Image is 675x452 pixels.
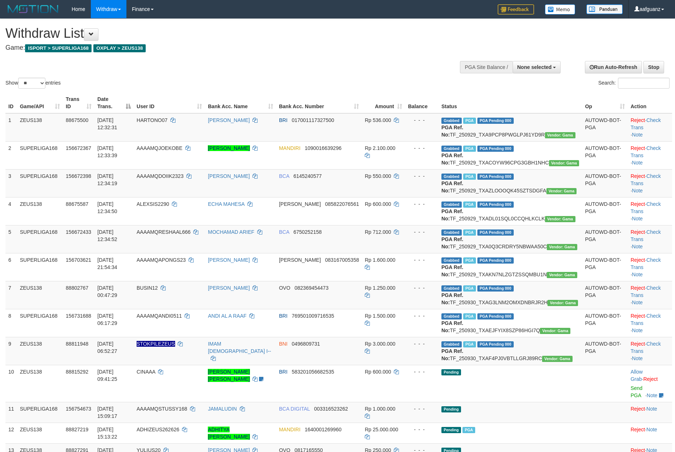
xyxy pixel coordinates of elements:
[97,117,117,130] span: [DATE] 12:32:31
[292,341,320,347] span: Copy 0496809731 to clipboard
[631,313,645,319] a: Reject
[208,285,250,291] a: [PERSON_NAME]
[405,93,438,113] th: Balance
[279,406,310,412] span: BCA DIGITAL
[582,337,627,365] td: AUTOWD-BOT-PGA
[631,285,661,298] a: Check Trans
[5,423,17,443] td: 12
[66,229,91,235] span: 156672433
[441,427,461,433] span: Pending
[438,93,582,113] th: Status
[438,197,582,225] td: TF_250929_TXADL01SQL0CCQHLKCLK
[441,264,463,277] b: PGA Ref. No:
[137,406,187,412] span: AAAAMQSTUSSY168
[628,225,672,253] td: · ·
[408,368,436,375] div: - - -
[632,132,643,138] a: Note
[17,337,63,365] td: ZEUS138
[631,369,643,382] a: Allow Grab
[66,406,91,412] span: 156754673
[5,281,17,309] td: 7
[208,117,250,123] a: [PERSON_NAME]
[17,141,63,169] td: SUPERLIGA168
[97,257,117,270] span: [DATE] 21:54:34
[5,365,17,402] td: 10
[477,313,514,319] span: PGA Pending
[438,225,582,253] td: TF_250929_TXA0Q3CRDRY5NBWAA50C
[438,281,582,309] td: TF_250930_TXAG3LNM2OMXDNBRJR2H
[628,402,672,423] td: ·
[441,313,462,319] span: Grabbed
[325,201,359,207] span: Copy 085822076561 to clipboard
[276,93,362,113] th: Bank Acc. Number: activate to sort column ascending
[441,285,462,292] span: Grabbed
[66,313,91,319] span: 156731688
[441,236,463,249] b: PGA Ref. No:
[628,309,672,337] td: · ·
[628,113,672,142] td: · ·
[463,341,476,347] span: Marked by aafsreyleap
[582,113,627,142] td: AUTOWD-BOT-PGA
[97,369,117,382] span: [DATE] 09:41:25
[97,427,117,440] span: [DATE] 15:13:22
[279,369,287,375] span: BRI
[438,337,582,365] td: TF_250930_TXAF4PJ0VBTLLGRJ89RC
[5,402,17,423] td: 11
[582,141,627,169] td: AUTOWD-BOT-PGA
[5,26,443,41] h1: Withdraw List
[5,197,17,225] td: 4
[365,257,395,263] span: Rp 1.600.000
[631,427,645,432] a: Reject
[441,118,462,124] span: Grabbed
[137,427,179,432] span: ADHIZEUS262626
[294,229,322,235] span: Copy 6750252158 to clipboard
[325,257,359,263] span: Copy 083167005358 to clipboard
[365,145,395,151] span: Rp 2.100.000
[279,341,287,347] span: BNI
[631,406,645,412] a: Reject
[408,172,436,180] div: - - -
[463,285,476,292] span: Marked by aafsreyleap
[631,201,661,214] a: Check Trans
[631,173,645,179] a: Reject
[66,427,88,432] span: 88827219
[5,225,17,253] td: 5
[438,253,582,281] td: TF_250929_TXAKN7NLZGTZSSQMBU1N
[441,201,462,208] span: Grabbed
[279,313,287,319] span: BRI
[365,341,395,347] span: Rp 3.000.000
[208,427,250,440] a: ADHITYA [PERSON_NAME]
[208,313,246,319] a: ANDI AL A RAAF
[463,229,476,236] span: Marked by aafsoycanthlai
[208,173,250,179] a: [PERSON_NAME]
[279,201,321,207] span: [PERSON_NAME]
[208,369,250,382] a: [PERSON_NAME] [PERSON_NAME]
[631,117,645,123] a: Reject
[582,309,627,337] td: AUTOWD-BOT-PGA
[585,61,642,73] a: Run Auto-Refresh
[646,427,657,432] a: Note
[5,141,17,169] td: 2
[631,145,645,151] a: Reject
[66,285,88,291] span: 88802767
[517,64,552,70] span: None selected
[279,427,300,432] span: MANDIRI
[93,44,146,52] span: OXPLAY > ZEUS138
[631,257,661,270] a: Check Trans
[441,292,463,305] b: PGA Ref. No:
[66,369,88,375] span: 88815292
[97,173,117,186] span: [DATE] 12:34:19
[408,426,436,433] div: - - -
[362,93,405,113] th: Amount: activate to sort column ascending
[97,285,117,298] span: [DATE] 00:47:29
[66,117,88,123] span: 88675500
[66,145,91,151] span: 156672367
[292,313,334,319] span: Copy 769501009716535 to clipboard
[462,427,475,433] span: Marked by aafchomsokheang
[208,406,237,412] a: JAMALUDIN
[441,406,461,412] span: Pending
[137,341,175,347] span: Nama rekening ada tanda titik/strip, harap diedit
[631,201,645,207] a: Reject
[643,376,658,382] a: Reject
[66,201,88,207] span: 88675587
